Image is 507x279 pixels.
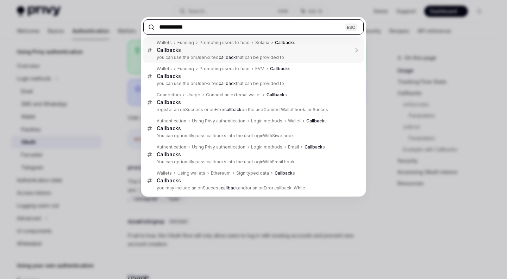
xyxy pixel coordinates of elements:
b: Callback [157,73,178,79]
div: s [157,125,181,132]
b: Callback [270,66,288,71]
div: s [275,40,295,46]
div: Funding [177,40,194,46]
b: Callback [275,170,293,176]
b: Callback [267,92,284,97]
p: You can optionally pass callbacks into the useLoginWithEmail hook [157,159,349,165]
div: s [305,144,325,150]
b: callback [219,55,236,60]
div: s [157,47,181,53]
p: you can use the onUserExited that can be provided to [157,81,349,86]
div: Usage [187,92,200,98]
b: Callback [157,125,178,131]
b: Callback [157,151,178,157]
div: Using Privy authentication [192,118,245,124]
div: Wallets [157,40,172,46]
p: You can optionally pass callbacks into the useLoginWithSiwe hook [157,133,349,139]
div: ESC [345,23,357,31]
b: callback [219,81,236,86]
div: s [270,66,290,72]
div: Ethereum [211,170,231,176]
div: s [157,73,181,79]
div: s [157,151,181,158]
div: Prompting users to fund [200,40,250,46]
p: you may include an onSuccess and/or an onError callback. While [157,185,349,191]
div: s [306,118,327,124]
div: Login methods [251,118,282,124]
div: Connect an external wallet [206,92,261,98]
b: Callback [306,118,324,123]
div: EVM [255,66,264,72]
div: Funding [177,66,194,72]
div: Using wallets [177,170,205,176]
div: Authentication [157,144,186,150]
b: Callback [157,177,178,183]
div: Wallets [157,66,172,72]
b: Callback [157,47,178,53]
div: Prompting users to fund [200,66,250,72]
div: Wallets [157,170,172,176]
div: Login methods [251,144,282,150]
b: Callback [157,99,178,105]
div: Solana [255,40,269,46]
b: callback [221,185,238,190]
div: Email [288,144,299,150]
div: Connectors [157,92,181,98]
div: s [157,99,181,105]
b: callback [224,107,242,112]
div: Using Privy authentication [192,144,245,150]
div: s [275,170,295,176]
p: you can use the onUserExited that can be provided to [157,55,349,60]
div: Sign typed data [236,170,269,176]
div: Wallet [288,118,301,124]
div: s [157,177,181,184]
b: Callback [275,40,293,45]
div: s [267,92,287,98]
div: Authentication [157,118,186,124]
p: register an onSuccess or onError on the useConnectWallet hook. onSucces [157,107,349,113]
b: Callback [305,144,323,150]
